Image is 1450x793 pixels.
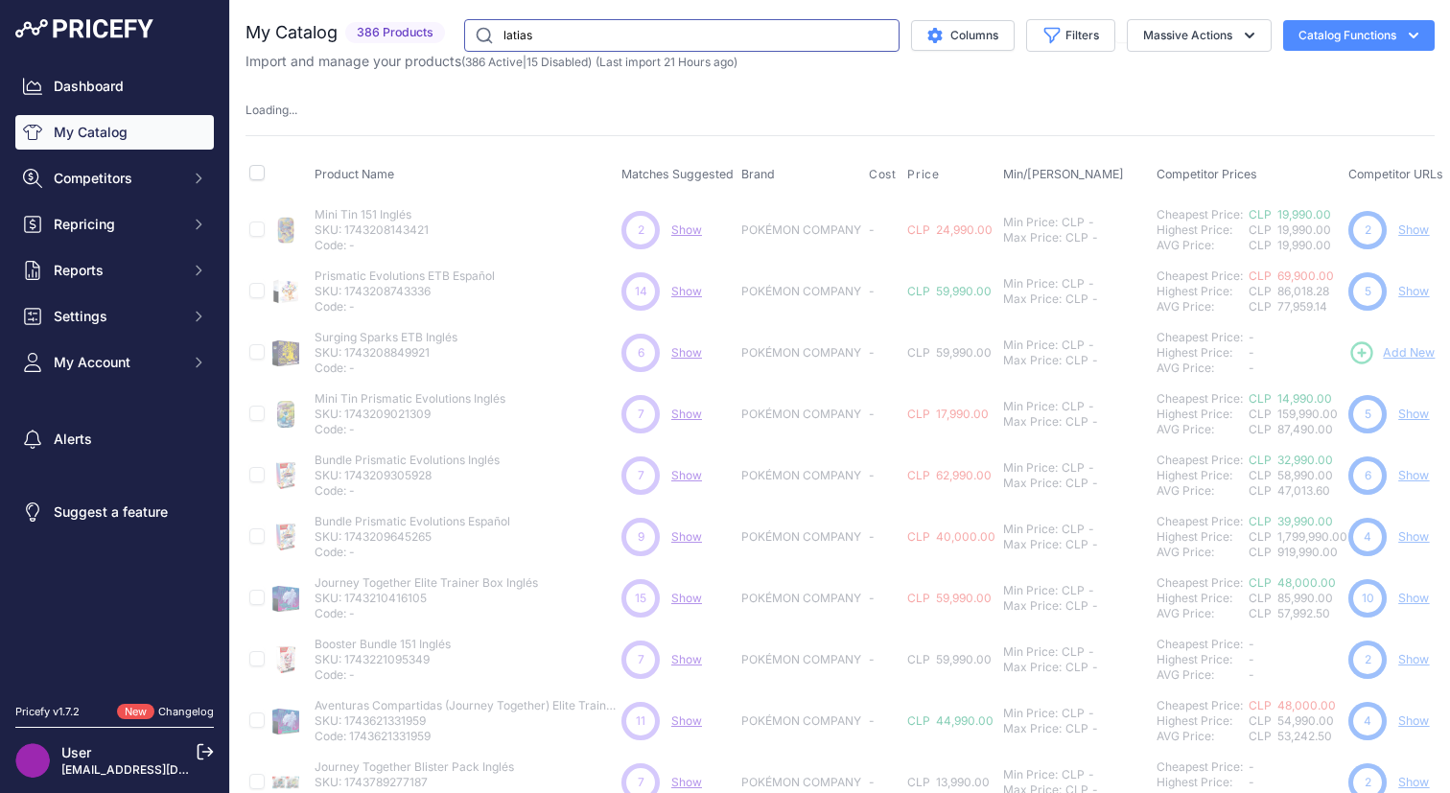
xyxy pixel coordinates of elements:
[1003,522,1058,537] div: Min Price:
[907,284,992,298] span: CLP 59,990.00
[1085,338,1094,353] div: -
[1062,706,1085,721] div: CLP
[315,667,451,683] p: Code: -
[15,207,214,242] button: Repricing
[315,545,510,560] p: Code: -
[1365,774,1371,791] span: 2
[526,55,588,69] a: 15 Disabled
[671,222,702,237] span: Show
[1062,276,1085,292] div: CLP
[1398,652,1429,666] a: Show
[1085,767,1094,782] div: -
[1088,292,1098,307] div: -
[15,69,214,104] a: Dashboard
[1364,712,1371,730] span: 4
[671,345,702,360] span: Show
[1085,460,1094,476] div: -
[741,167,775,181] span: Brand
[1249,207,1331,222] a: CLP 19,990.00
[671,468,702,482] span: Show
[1249,545,1341,560] div: CLP 919,990.00
[315,453,500,468] p: Bundle Prismatic Evolutions Inglés
[315,637,451,652] p: Booster Bundle 151 Inglés
[315,361,457,376] p: Code: -
[1249,330,1254,344] span: -
[315,422,505,437] p: Code: -
[315,529,510,545] p: SKU: 1743209645265
[1157,759,1243,774] a: Cheapest Price:
[869,529,875,544] span: -
[1003,537,1062,552] div: Max Price:
[1157,606,1249,621] div: AVG Price:
[1157,422,1249,437] div: AVG Price:
[1062,460,1085,476] div: CLP
[15,704,80,720] div: Pricefy v1.7.2
[671,713,702,728] a: Show
[1088,537,1098,552] div: -
[1085,583,1094,598] div: -
[907,652,992,666] span: CLP 59,990.00
[638,344,644,362] span: 6
[638,406,644,423] span: 7
[741,468,861,483] p: POKÉMON COMPANY
[1157,284,1249,299] div: Highest Price:
[907,345,992,360] span: CLP 59,990.00
[1398,284,1429,298] a: Show
[869,407,875,421] span: -
[1003,476,1062,491] div: Max Price:
[1157,698,1243,712] a: Cheapest Price:
[1365,467,1371,484] span: 6
[1249,284,1329,298] span: CLP 86,018.28
[869,591,875,605] span: -
[907,407,989,421] span: CLP 17,990.00
[315,222,429,238] p: SKU: 1743208143421
[907,591,992,605] span: CLP 59,990.00
[315,391,505,407] p: Mini Tin Prismatic Evolutions Inglés
[1398,713,1429,728] a: Show
[315,284,495,299] p: SKU: 1743208743336
[1365,406,1371,423] span: 5
[741,284,861,299] p: POKÉMON COMPANY
[1398,775,1429,789] a: Show
[1157,529,1249,545] div: Highest Price:
[1157,453,1243,467] a: Cheapest Price:
[1249,729,1341,744] div: CLP 53,242.50
[61,744,91,760] a: User
[1157,575,1243,590] a: Cheapest Price:
[869,468,875,482] span: -
[246,103,297,117] span: Loading
[1249,238,1341,253] div: CLP 19,990.00
[1157,345,1249,361] div: Highest Price:
[907,529,995,544] span: CLP 40,000.00
[638,528,644,546] span: 9
[621,167,734,181] span: Matches Suggested
[869,652,875,666] span: -
[671,284,702,298] a: Show
[1249,591,1333,605] span: CLP 85,990.00
[1088,721,1098,736] div: -
[671,529,702,544] a: Show
[1249,299,1341,315] div: CLP 77,959.14
[1157,713,1249,729] div: Highest Price:
[636,712,645,730] span: 11
[1383,344,1435,362] span: Add New
[1249,361,1254,375] span: -
[1085,276,1094,292] div: -
[869,713,875,728] span: -
[635,590,646,607] span: 15
[1003,660,1062,675] div: Max Price:
[1088,414,1098,430] div: -
[907,775,990,789] span: CLP 13,990.00
[1157,637,1243,651] a: Cheapest Price:
[315,759,514,775] p: Journey Together Blister Pack Inglés
[1088,660,1098,675] div: -
[1283,20,1435,51] button: Catalog Functions
[741,713,861,729] p: POKÉMON COMPANY
[1249,529,1347,544] span: CLP 1,799,990.00
[315,407,505,422] p: SKU: 1743209021309
[671,652,702,666] span: Show
[1065,476,1088,491] div: CLP
[1249,453,1333,467] a: CLP 32,990.00
[907,468,992,482] span: CLP 62,990.00
[1157,330,1243,344] a: Cheapest Price:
